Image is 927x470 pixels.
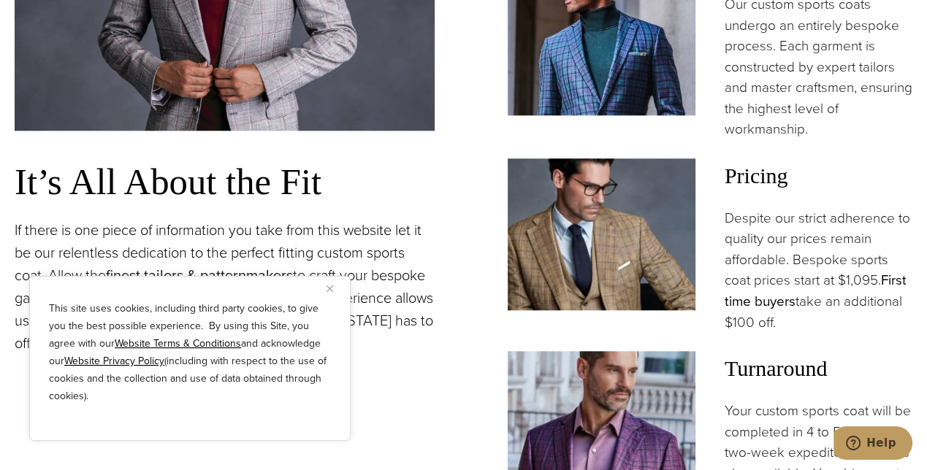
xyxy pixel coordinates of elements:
[725,351,912,386] span: Turnaround
[725,158,912,193] span: Pricing
[15,160,435,204] h3: It’s All About the Fit
[833,426,912,463] iframe: Opens a widget where you can chat to one of our agents
[49,300,331,405] p: This site uses cookies, including third party cookies, to give you the best possible experience. ...
[327,280,344,297] button: Close
[327,285,333,292] img: Close
[15,219,435,355] p: If there is one piece of information you take from this website let it be our relentless dedicati...
[725,208,912,333] p: Despite our strict adherence to quality our prices remain affordable. Bespoke sports coat prices ...
[64,353,164,369] a: Website Privacy Policy
[725,269,907,312] a: First time buyers
[106,264,293,286] a: finest tailors & patternmakers
[508,158,695,310] img: Client in green custom tailored sportscoat with blue subtle windowpane, vest, dress shirt and pal...
[115,336,241,351] a: Website Terms & Conditions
